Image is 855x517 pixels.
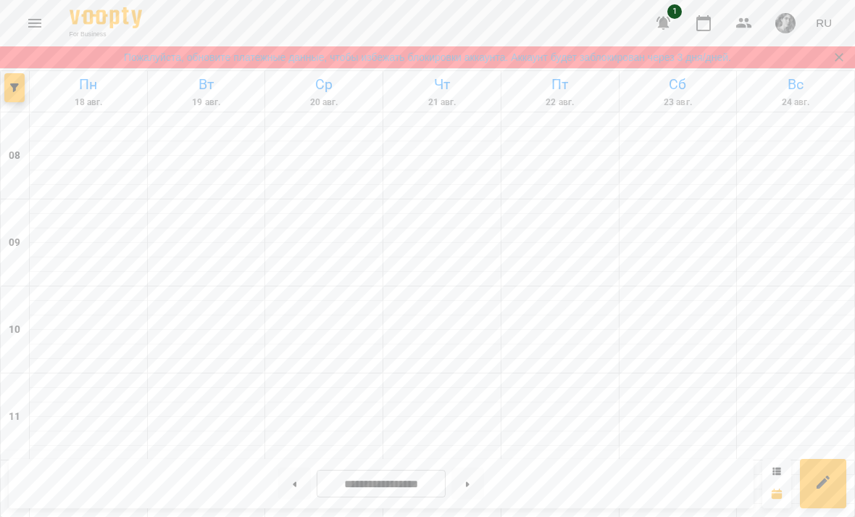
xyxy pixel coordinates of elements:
a: Пожалуйста, обновите платежные данные, чтобы избежать блокировки аккаунта. Аккаунт будет заблокир... [124,50,731,65]
h6: 10 [9,322,20,338]
img: Voopty Logo [70,7,142,28]
h6: 11 [9,409,20,425]
h6: Ср [267,73,380,96]
span: RU [816,15,832,30]
button: Закрити сповіщення [829,47,849,67]
h6: 21 авг. [385,96,499,109]
button: Menu [17,6,52,41]
button: RU [810,9,838,36]
span: 1 [667,4,682,19]
h6: Чт [385,73,499,96]
span: For Business [70,30,142,39]
h6: Пт [504,73,617,96]
h6: 23 авг. [622,96,735,109]
h6: Вс [739,73,852,96]
h6: 19 авг. [150,96,263,109]
h6: 09 [9,235,20,251]
img: 3ff9fb802ccdddafe555565fc78c255d.jpeg [775,13,796,33]
h6: 18 авг. [32,96,145,109]
h6: 24 авг. [739,96,852,109]
h6: Сб [622,73,735,96]
h6: 22 авг. [504,96,617,109]
h6: 08 [9,148,20,164]
h6: Вт [150,73,263,96]
h6: Пн [32,73,145,96]
h6: 20 авг. [267,96,380,109]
